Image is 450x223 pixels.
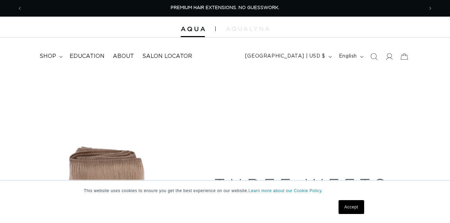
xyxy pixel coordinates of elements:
summary: shop [35,49,65,64]
img: Aqua Hair Extensions [181,27,205,32]
img: aqualyna.com [226,27,269,31]
span: shop [39,53,56,60]
button: Previous announcement [12,2,27,15]
a: Learn more about our Cookie Policy. [249,188,323,193]
span: English [339,53,357,60]
a: Salon Locator [138,49,196,64]
button: [GEOGRAPHIC_DATA] | USD $ [241,50,335,63]
a: About [109,49,138,64]
button: English [335,50,366,63]
span: Salon Locator [142,53,192,60]
span: About [113,53,134,60]
span: Education [70,53,105,60]
a: Accept [339,200,364,214]
span: [GEOGRAPHIC_DATA] | USD $ [245,53,325,60]
p: This website uses cookies to ensure you get the best experience on our website. [84,188,366,194]
a: Education [65,49,109,64]
summary: Search [366,49,381,64]
span: PREMIUM HAIR EXTENSIONS. NO GUESSWORK. [171,6,279,10]
button: Next announcement [423,2,438,15]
